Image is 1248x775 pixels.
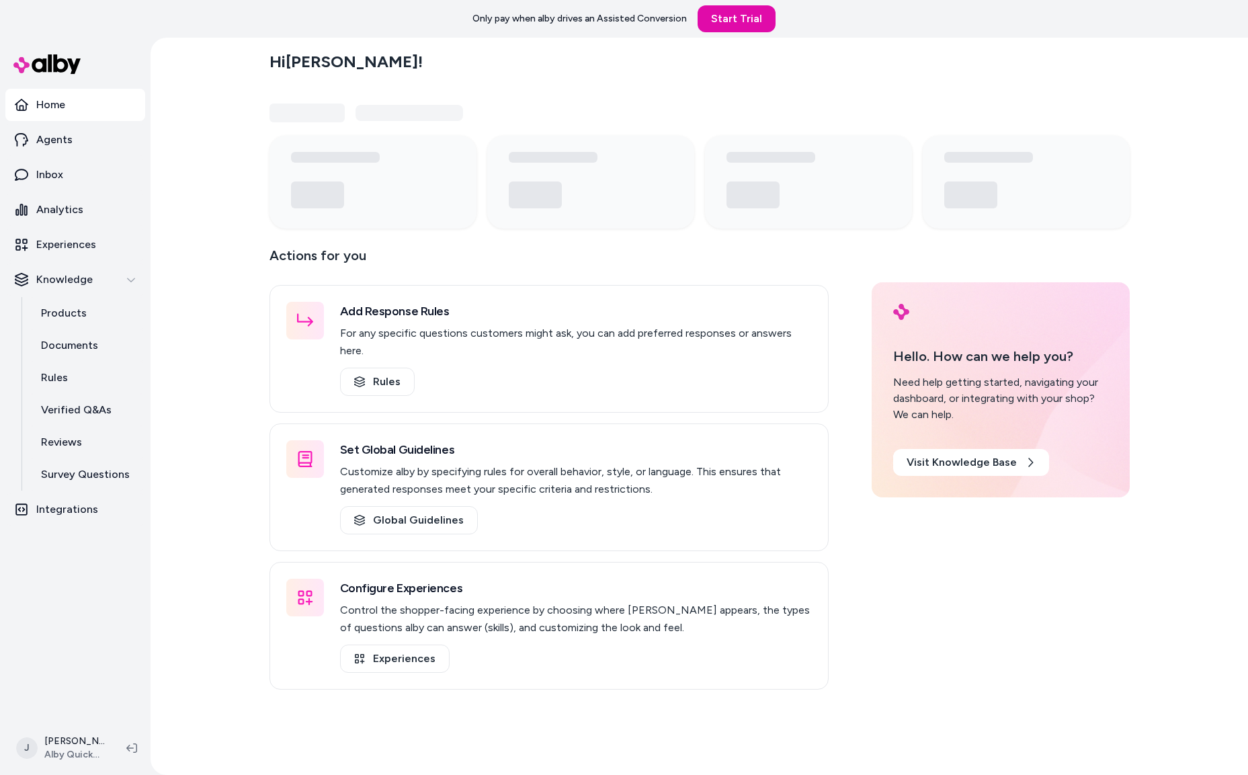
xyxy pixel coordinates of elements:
p: Documents [41,337,98,354]
p: Products [41,305,87,321]
p: Agents [36,132,73,148]
a: Inbox [5,159,145,191]
a: Home [5,89,145,121]
p: Reviews [41,434,82,450]
p: Control the shopper-facing experience by choosing where [PERSON_NAME] appears, the types of quest... [340,602,812,637]
p: [PERSON_NAME] [44,735,105,748]
a: Experiences [340,645,450,673]
p: Survey Questions [41,466,130,483]
span: Alby QuickStart Store [44,748,105,762]
p: Rules [41,370,68,386]
a: Survey Questions [28,458,145,491]
p: Actions for you [269,245,829,277]
a: Documents [28,329,145,362]
p: Verified Q&As [41,402,112,418]
h3: Configure Experiences [340,579,812,598]
div: Need help getting started, navigating your dashboard, or integrating with your shop? We can help. [893,374,1108,423]
p: Experiences [36,237,96,253]
a: Products [28,297,145,329]
button: J[PERSON_NAME]Alby QuickStart Store [8,727,116,770]
a: Reviews [28,426,145,458]
a: Analytics [5,194,145,226]
button: Knowledge [5,263,145,296]
h2: Hi [PERSON_NAME] ! [269,52,423,72]
span: J [16,737,38,759]
a: Experiences [5,229,145,261]
p: Integrations [36,501,98,518]
p: Customize alby by specifying rules for overall behavior, style, or language. This ensures that ge... [340,463,812,498]
h3: Add Response Rules [340,302,812,321]
p: For any specific questions customers might ask, you can add preferred responses or answers here. [340,325,812,360]
img: alby Logo [13,54,81,74]
h3: Set Global Guidelines [340,440,812,459]
p: Only pay when alby drives an Assisted Conversion [472,12,687,26]
a: Rules [340,368,415,396]
p: Inbox [36,167,63,183]
p: Hello. How can we help you? [893,346,1108,366]
a: Visit Knowledge Base [893,449,1049,476]
p: Knowledge [36,272,93,288]
a: Verified Q&As [28,394,145,426]
a: Integrations [5,493,145,526]
a: Start Trial [698,5,776,32]
img: alby Logo [893,304,909,320]
a: Agents [5,124,145,156]
p: Analytics [36,202,83,218]
p: Home [36,97,65,113]
a: Rules [28,362,145,394]
a: Global Guidelines [340,506,478,534]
